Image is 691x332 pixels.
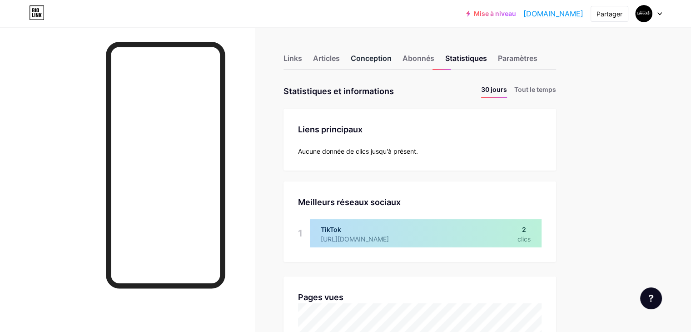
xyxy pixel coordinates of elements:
[481,86,507,93] font: 30 jours
[283,54,302,63] font: Links
[298,125,363,134] font: Liens principaux
[523,8,583,19] a: [DOMAIN_NAME]
[298,147,418,155] font: Aucune donnée de clics jusqu'à présent.
[313,54,340,63] font: Articles
[597,10,622,18] font: Partager
[403,54,434,63] font: Abonnés
[351,54,392,63] font: Conception
[523,9,583,18] font: [DOMAIN_NAME]
[635,5,652,22] img: le_trucker
[498,54,537,63] font: Paramètres
[298,292,343,302] font: Pages vues
[474,10,516,17] font: Mise à niveau
[298,228,303,239] font: 1
[283,86,394,96] font: Statistiques et informations
[445,54,487,63] font: Statistiques
[514,86,556,93] font: Tout le temps
[298,197,401,207] font: Meilleurs réseaux sociaux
